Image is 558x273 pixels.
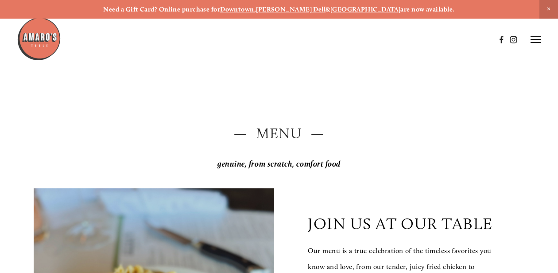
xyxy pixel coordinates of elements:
h2: — Menu — [34,123,525,144]
strong: are now available. [400,5,454,13]
strong: & [325,5,330,13]
strong: Need a Gift Card? Online purchase for [103,5,220,13]
em: genuine, from scratch, comfort food [217,159,341,169]
a: [PERSON_NAME] Dell [256,5,325,13]
strong: , [254,5,256,13]
a: [GEOGRAPHIC_DATA] [330,5,401,13]
a: Downtown [220,5,254,13]
p: join us at our table [308,214,492,233]
img: Amaro's Table [17,17,61,61]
